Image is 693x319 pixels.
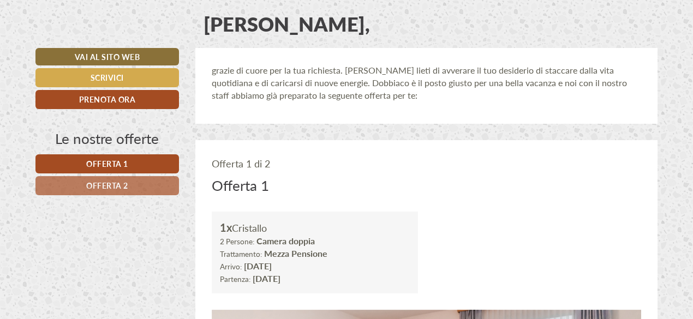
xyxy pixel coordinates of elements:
span: Offerta 1 [86,158,128,169]
div: la tassa di soggiorno immagino non sia inclusa ma per favore mi potete dire se nelle offerte che ... [153,152,422,210]
p: grazie di cuore per la tua richiesta. [PERSON_NAME] lieti di avverare il tuo desiderio di staccar... [212,64,642,102]
b: 1x [220,220,232,235]
div: Lei [158,106,414,115]
small: 21:06 [16,70,272,78]
small: Partenza: [220,274,250,284]
div: Offerta 1 [212,175,269,195]
div: Lei [158,154,414,163]
small: 18:54 [158,140,414,147]
div: Le nostre offerte [35,128,179,148]
a: Vai al sito web [35,48,179,65]
small: Arrivo: [220,261,242,272]
b: [DATE] [244,260,272,272]
div: Buona sera mi resta l'ultimo dubbio nel prezzo che vedo è inclusa l'iva? [153,104,422,149]
span: Offerta 1 di 2 [212,157,270,170]
small: 18:55 [158,200,414,208]
a: Prenota ora [35,90,179,109]
b: [DATE] [253,272,280,285]
div: [DATE] [195,83,235,101]
button: Invia [374,287,431,306]
div: Cristallo [220,220,410,236]
b: Mezza Pensione [264,247,327,260]
span: Offerta 2 [86,180,128,191]
h1: [PERSON_NAME], [204,13,370,35]
small: 2 Persone: [220,236,254,246]
div: [DATE] [195,3,235,21]
small: Trattamento: [220,249,262,259]
a: Scrivici [35,68,179,87]
b: Camera doppia [256,234,315,247]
